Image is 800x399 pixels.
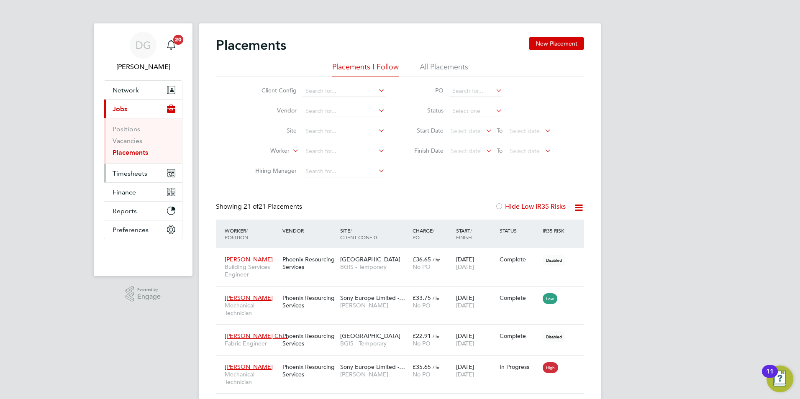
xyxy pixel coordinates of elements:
button: Reports [104,202,182,220]
span: Select date [451,127,481,135]
span: [PERSON_NAME] [225,294,273,302]
span: £36.65 [413,256,431,263]
span: 21 of [244,202,259,211]
a: [PERSON_NAME]Mechanical TechnicianPhoenix Resourcing ServicesSony Europe Limited -…[PERSON_NAME]£... [223,289,584,297]
span: High [543,362,558,373]
span: Jobs [113,105,127,113]
button: Open Resource Center, 11 new notifications [767,366,793,392]
button: Network [104,81,182,99]
span: No PO [413,371,431,378]
a: Powered byEngage [126,286,161,302]
button: Timesheets [104,164,182,182]
a: Vacancies [113,137,142,145]
div: IR35 Risk [541,223,569,238]
span: 20 [173,35,183,45]
div: 11 [766,371,774,382]
label: Vendor [249,107,297,114]
a: DG[PERSON_NAME] [104,32,182,72]
nav: Main navigation [94,23,192,276]
span: Network [113,86,139,94]
span: / hr [433,295,440,301]
span: [DATE] [456,302,474,309]
input: Search for... [303,146,385,157]
span: [PERSON_NAME] [225,256,273,263]
span: Sony Europe Limited -… [340,363,405,371]
label: PO [406,87,444,94]
a: 20 [163,32,179,59]
span: / Position [225,227,248,240]
input: Search for... [303,125,385,137]
div: [DATE] [454,290,497,313]
div: Vendor [280,223,338,238]
span: £35.65 [413,363,431,371]
span: [PERSON_NAME] [225,363,273,371]
div: Worker [223,223,280,245]
li: Placements I Follow [332,62,399,77]
label: Client Config [249,87,297,94]
label: Status [406,107,444,114]
button: Jobs [104,100,182,118]
button: New Placement [529,37,584,50]
input: Search for... [303,166,385,177]
span: DG [136,40,151,51]
span: / PO [413,227,434,240]
div: Start [454,223,497,245]
a: Go to home page [104,248,182,261]
a: [PERSON_NAME]Mechanical TechnicianPhoenix Resourcing ServicesSony Europe Limited -…[PERSON_NAME]£... [223,358,584,366]
span: / hr [433,364,440,370]
span: No PO [413,340,431,347]
span: [GEOGRAPHIC_DATA] [340,332,400,340]
input: Search for... [303,85,385,97]
span: No PO [413,302,431,309]
span: 21 Placements [244,202,302,211]
label: Start Date [406,127,444,134]
span: No PO [413,263,431,271]
a: Placements [113,148,148,156]
div: Phoenix Resourcing Services [280,328,338,351]
span: Select date [510,127,540,135]
span: / Finish [456,227,472,240]
span: [PERSON_NAME] Ch… [225,332,288,340]
span: [PERSON_NAME] [340,371,408,378]
span: Low [543,293,557,304]
a: [PERSON_NAME]Building Services EngineerPhoenix Resourcing Services[GEOGRAPHIC_DATA]BGIS - Tempora... [223,251,584,258]
span: [GEOGRAPHIC_DATA] [340,256,400,263]
div: Phoenix Resourcing Services [280,290,338,313]
div: Complete [500,256,539,263]
div: Phoenix Resourcing Services [280,359,338,382]
span: Fabric Engineer [225,340,278,347]
span: Daniel Gwynn [104,62,182,72]
label: Site [249,127,297,134]
span: / hr [433,333,440,339]
span: Preferences [113,226,149,234]
div: [DATE] [454,359,497,382]
span: [DATE] [456,263,474,271]
div: Complete [500,294,539,302]
span: / hr [433,256,440,263]
input: Search for... [303,105,385,117]
span: Finance [113,188,136,196]
div: Site [338,223,410,245]
span: £33.75 [413,294,431,302]
span: Powered by [137,286,161,293]
button: Preferences [104,220,182,239]
span: To [494,125,505,136]
span: Timesheets [113,169,147,177]
label: Finish Date [406,147,444,154]
label: Hiring Manager [249,167,297,174]
div: Status [497,223,541,238]
span: BGIS - Temporary [340,263,408,271]
span: Reports [113,207,137,215]
div: [DATE] [454,251,497,275]
div: In Progress [500,363,539,371]
div: Complete [500,332,539,340]
li: All Placements [420,62,468,77]
span: Disabled [543,255,565,266]
span: Disabled [543,331,565,342]
span: Select date [510,147,540,155]
span: Building Services Engineer [225,263,278,278]
span: / Client Config [340,227,377,240]
span: [DATE] [456,340,474,347]
input: Search for... [449,85,503,97]
span: To [494,145,505,156]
